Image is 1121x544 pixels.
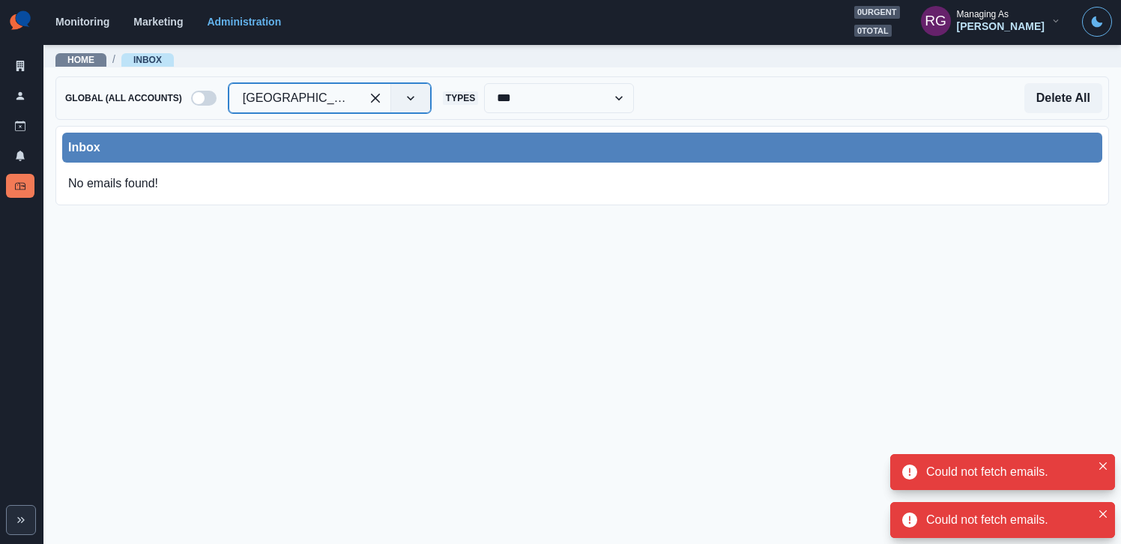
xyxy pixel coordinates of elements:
a: Draft Posts [6,114,34,138]
span: / [112,52,115,67]
span: Types [443,91,478,105]
span: 0 total [854,25,892,37]
a: Inbox [6,174,34,198]
span: Global (All Accounts) [62,91,185,105]
nav: breadcrumb [55,52,174,67]
button: Delete All [1024,83,1102,113]
a: Notifications [6,144,34,168]
div: [PERSON_NAME] [957,20,1045,33]
button: Managing As[PERSON_NAME] [909,6,1073,36]
a: Administration [207,16,281,28]
button: Expand [6,505,36,535]
a: Inbox [133,55,162,65]
button: Toggle Mode [1082,7,1112,37]
div: Clear selected options [363,86,387,110]
p: No emails found! [62,169,164,199]
div: Could not fetch emails. [926,511,1091,529]
button: Close [1094,457,1112,475]
a: Users [6,84,34,108]
div: Could not fetch emails. [926,463,1091,481]
a: Monitoring [55,16,109,28]
div: Inbox [68,139,1096,157]
button: Close [1094,505,1112,523]
div: Russel Gabiosa [925,3,946,39]
div: Managing As [957,9,1009,19]
a: Clients [6,54,34,78]
a: Marketing [133,16,183,28]
span: 0 urgent [854,6,900,19]
a: Home [67,55,94,65]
